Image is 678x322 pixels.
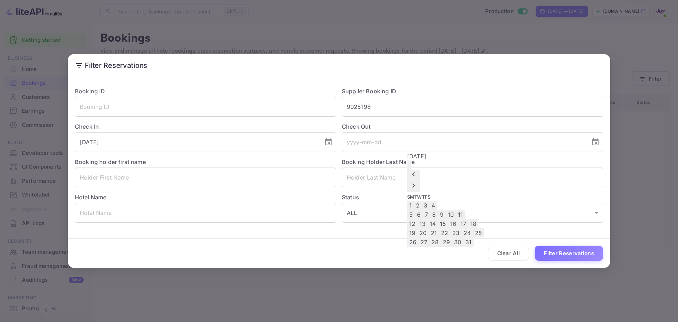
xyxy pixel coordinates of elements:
[342,158,415,165] label: Booking Holder Last Name
[75,158,146,165] label: Booking holder first name
[407,201,414,210] button: 1
[439,228,450,238] button: 22
[407,160,411,170] button: calendar view is open, switch to year view
[410,194,414,200] span: Monday
[68,54,610,77] h2: Filter Reservations
[535,246,603,261] button: Filter Reservations
[415,210,423,219] button: 6
[429,238,441,247] button: 28
[342,122,603,131] label: Check Out
[417,219,428,228] button: 13
[452,238,463,247] button: 30
[342,97,603,117] input: Supplier Booking ID
[448,219,458,228] button: 16
[342,168,603,187] input: Holder Last Name
[342,132,585,152] input: yyyy-mm-dd
[430,210,438,219] button: 8
[75,97,336,117] input: Booking ID
[423,210,430,219] button: 7
[417,194,422,200] span: Wednesday
[473,228,484,238] button: 25
[407,238,418,247] button: 26
[468,219,478,228] button: 18
[438,210,446,219] button: 9
[429,201,437,210] button: 4
[407,170,420,181] button: Previous month
[407,219,417,228] button: 12
[428,219,438,228] button: 14
[438,219,448,228] button: 15
[75,88,105,95] label: Booking ID
[75,203,336,223] input: Hotel Name
[441,238,452,247] button: 29
[429,228,439,238] button: 21
[407,194,410,200] span: Sunday
[342,193,603,201] label: Status
[422,194,425,200] span: Thursday
[407,228,417,238] button: 19
[342,203,603,223] div: ALL
[414,194,417,200] span: Tuesday
[425,194,428,200] span: Friday
[342,88,396,95] label: Supplier Booking ID
[407,210,415,219] button: 5
[75,168,336,187] input: Holder First Name
[407,152,484,160] div: [DATE]
[407,181,420,192] button: Next month
[422,201,429,210] button: 3
[418,238,429,247] button: 27
[458,219,468,228] button: 17
[488,246,529,261] button: Clear All
[450,228,462,238] button: 23
[456,210,465,219] button: 11
[446,210,456,219] button: 10
[463,238,474,247] button: 31
[588,135,602,149] button: Choose date
[462,228,473,238] button: 24
[417,228,429,238] button: 20
[414,201,422,210] button: 2
[428,194,430,200] span: Saturday
[75,122,336,131] label: Check In
[321,135,335,149] button: Choose date, selected date is Oct 10, 2025
[75,194,107,201] label: Hotel Name
[75,132,319,152] input: yyyy-mm-dd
